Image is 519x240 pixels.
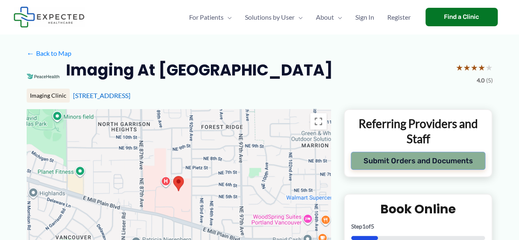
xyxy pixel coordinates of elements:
a: Register [381,3,417,32]
button: Toggle fullscreen view [310,113,327,130]
span: For Patients [189,3,224,32]
nav: Primary Site Navigation [183,3,417,32]
span: 4.0 [477,75,485,86]
a: Sign In [349,3,381,32]
button: Submit Orders and Documents [351,152,486,170]
span: Menu Toggle [295,3,303,32]
span: ★ [456,60,463,75]
a: AboutMenu Toggle [309,3,349,32]
span: Register [387,3,411,32]
img: Expected Healthcare Logo - side, dark font, small [14,7,85,27]
span: 5 [371,223,374,230]
span: Menu Toggle [334,3,342,32]
span: (5) [486,75,493,86]
a: Find a Clinic [425,8,498,26]
span: ← [27,49,34,57]
span: Menu Toggle [224,3,232,32]
span: ★ [478,60,485,75]
a: Solutions by UserMenu Toggle [238,3,309,32]
span: Sign In [355,3,374,32]
span: About [316,3,334,32]
div: Imaging Clinic [27,89,70,103]
span: ★ [471,60,478,75]
a: [STREET_ADDRESS] [73,91,130,99]
span: ★ [463,60,471,75]
span: Solutions by User [245,3,295,32]
a: For PatientsMenu Toggle [183,3,238,32]
span: 1 [362,223,366,230]
span: ★ [485,60,493,75]
p: Referring Providers and Staff [351,116,486,146]
h2: Imaging at [GEOGRAPHIC_DATA] [66,60,333,80]
a: ←Back to Map [27,47,71,59]
p: Step of [351,224,485,229]
h2: Book Online [351,201,485,217]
